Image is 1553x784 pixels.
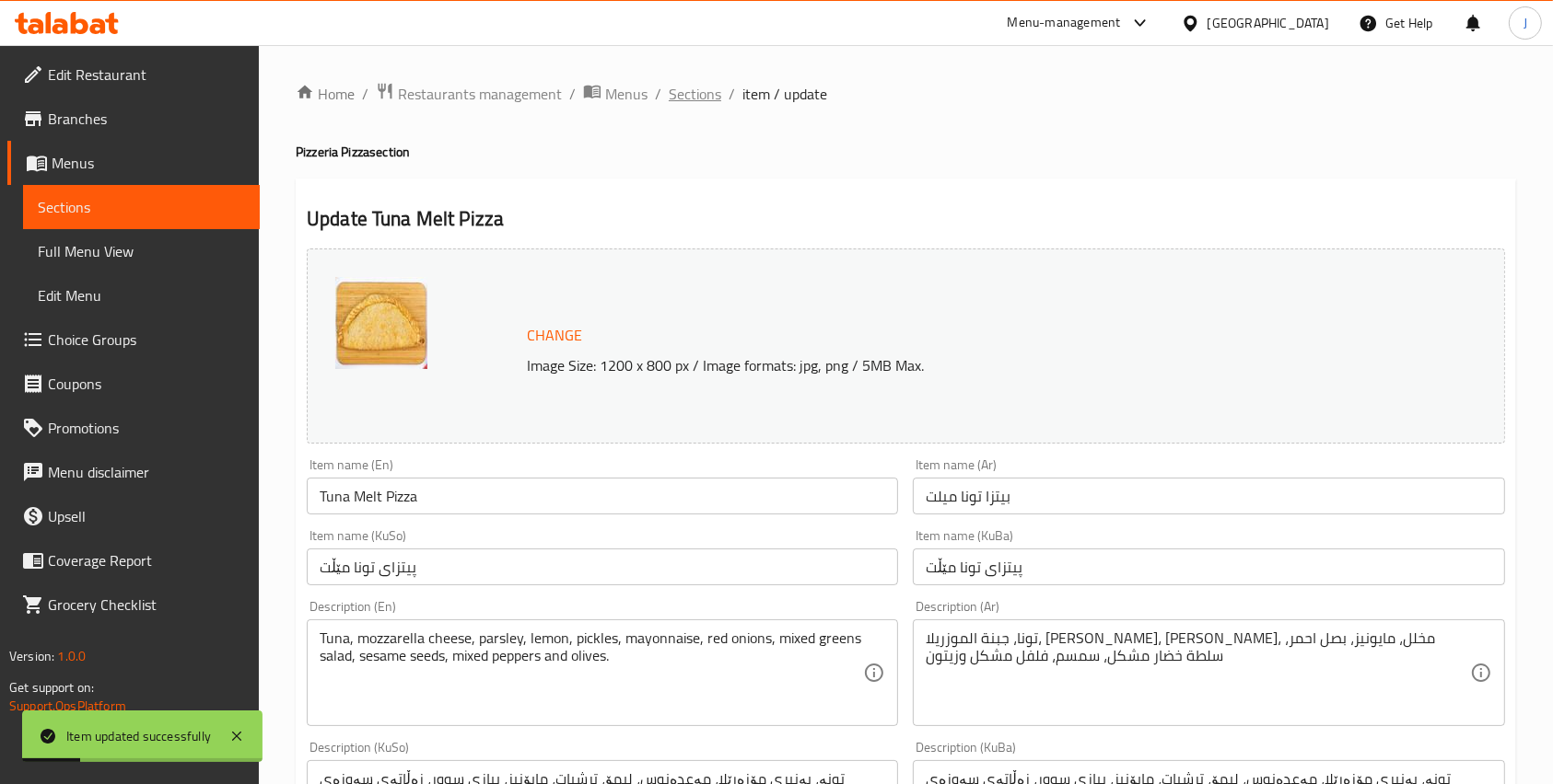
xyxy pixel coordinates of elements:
[48,505,245,527] span: Upsell
[9,694,126,718] a: Support.OpsPlatform
[7,450,260,494] a: Menu disclaimer
[7,406,260,450] a: Promotions
[742,83,827,105] span: item / update
[48,461,245,483] span: Menu disclaimer
[7,582,260,627] a: Grocery Checklist
[520,354,1375,376] p: Image Size: 1200 x 800 px / Image formats: jpg, png / 5MB Max.
[605,83,648,105] span: Menus
[520,317,590,354] button: Change
[655,83,661,105] li: /
[296,143,1516,161] h4: Pizzeria Pizza section
[335,277,427,369] img: Tuna_melt638058476053211341.jpg
[52,152,245,174] span: Menus
[7,538,260,582] a: Coverage Report
[1524,13,1527,33] span: J
[569,83,576,105] li: /
[38,196,245,218] span: Sections
[48,549,245,571] span: Coverage Report
[7,494,260,538] a: Upsell
[48,108,245,130] span: Branches
[1008,12,1121,34] div: Menu-management
[48,373,245,395] span: Coupons
[320,629,863,717] textarea: Tuna, mozzarella cheese, parsley, lemon, pickles, mayonnaise, red onions, mixed greens salad, ses...
[398,83,562,105] span: Restaurants management
[376,82,562,106] a: Restaurants management
[296,82,1516,106] nav: breadcrumb
[669,83,721,105] a: Sections
[48,594,245,616] span: Grocery Checklist
[7,52,260,97] a: Edit Restaurant
[9,675,94,699] span: Get support on:
[362,83,368,105] li: /
[57,644,86,668] span: 1.0.0
[527,322,582,349] span: Change
[7,97,260,141] a: Branches
[23,273,260,317] a: Edit Menu
[307,478,898,514] input: Enter name En
[48,417,245,439] span: Promotions
[7,317,260,362] a: Choice Groups
[38,284,245,306] span: Edit Menu
[7,141,260,185] a: Menus
[307,205,1505,233] h2: Update Tuna Melt Pizza
[307,548,898,585] input: Enter name KuSo
[583,82,648,106] a: Menus
[296,83,355,105] a: Home
[913,478,1504,514] input: Enter name Ar
[1208,13,1329,33] div: [GEOGRAPHIC_DATA]
[38,240,245,262] span: Full Menu View
[48,329,245,351] span: Choice Groups
[9,644,54,668] span: Version:
[66,726,211,746] div: Item updated successfully
[729,83,735,105] li: /
[23,185,260,229] a: Sections
[7,362,260,406] a: Coupons
[913,548,1504,585] input: Enter name KuBa
[23,229,260,273] a: Full Menu View
[926,629,1469,717] textarea: تونا، جبنة الموزريلا، [PERSON_NAME]، [PERSON_NAME]، مخلل، مايونيز، بصل احمر، سلطة خضار مشكل، سمسم...
[48,63,245,86] span: Edit Restaurant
